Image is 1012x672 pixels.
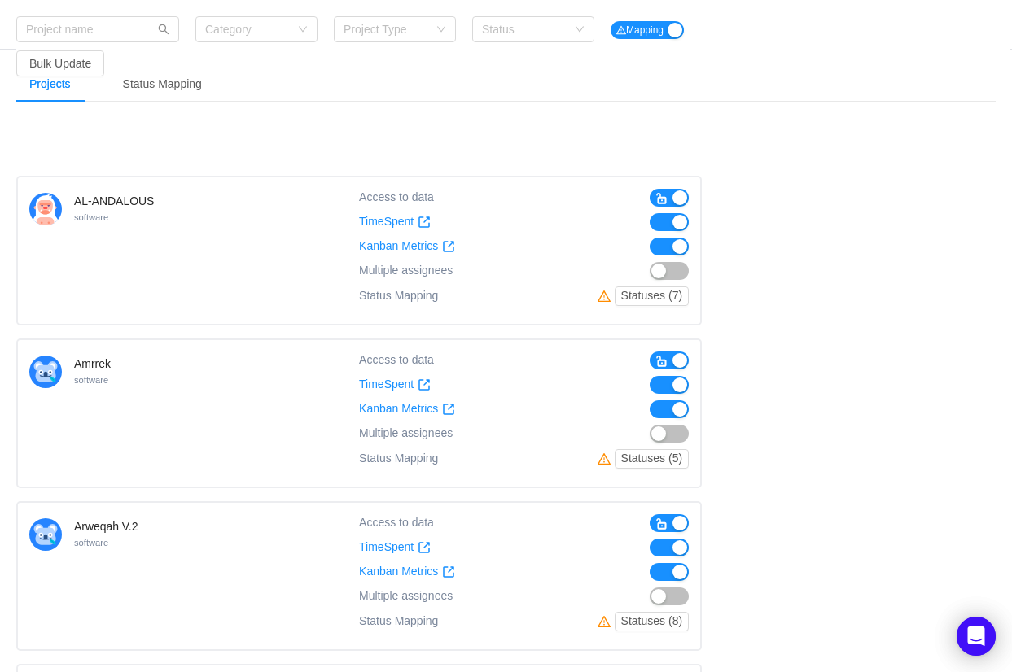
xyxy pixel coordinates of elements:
[16,50,104,76] button: Bulk Update
[359,540,414,554] span: TimeSpent
[359,377,414,391] span: TimeSpent
[359,189,434,207] div: Access to data
[110,66,215,103] div: Status Mapping
[29,356,62,388] img: 10409
[29,193,62,225] img: 10425
[359,402,438,416] span: Kanban Metrics
[957,617,996,656] div: Open Intercom Messenger
[359,286,438,306] div: Status Mapping
[74,193,154,209] h4: AL-ANDALOUS
[598,615,615,628] i: icon: warning
[359,589,453,603] span: Multiple assignees
[615,449,689,469] button: Statuses (5)
[359,514,434,532] div: Access to data
[359,449,438,469] div: Status Mapping
[359,239,438,253] span: Kanban Metrics
[359,426,453,440] span: Multiple assignees
[359,377,431,391] a: TimeSpent
[615,612,689,631] button: Statuses (8)
[74,212,108,222] small: software
[359,540,431,554] a: TimeSpent
[359,612,438,631] div: Status Mapping
[359,402,455,416] a: Kanban Metrics
[598,452,615,465] i: icon: warning
[615,286,689,306] button: Statuses (7)
[359,565,438,578] span: Kanban Metrics
[74,538,108,548] small: software
[359,215,414,229] span: TimeSpent
[359,264,453,277] span: Multiple assignees
[74,375,108,385] small: software
[359,565,455,578] a: Kanban Metrics
[359,215,431,229] a: TimeSpent
[74,518,138,535] h4: Arweqah V.2
[359,239,455,253] a: Kanban Metrics
[359,351,434,369] div: Access to data
[29,518,62,551] img: 10409
[598,290,615,303] i: icon: warning
[74,356,111,372] h4: Amrrek
[16,66,84,103] div: Projects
